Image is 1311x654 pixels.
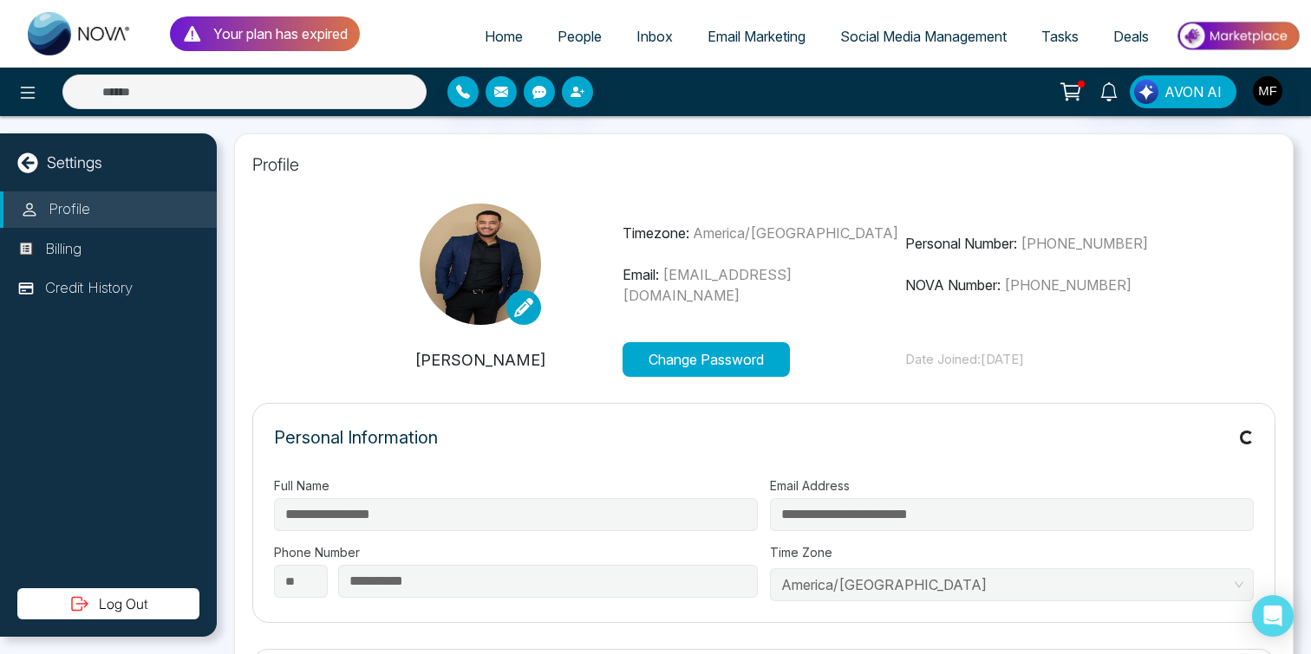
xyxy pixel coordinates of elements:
a: People [540,20,619,53]
p: Settings [47,151,102,174]
span: Home [485,28,523,45]
span: Social Media Management [840,28,1007,45]
label: Time Zone [770,543,1254,561]
label: Full Name [274,476,758,495]
a: Email Marketing [690,20,823,53]
label: Phone Number [274,543,758,561]
p: NOVA Number: [905,275,1189,295]
p: Personal Number: [905,233,1189,254]
p: Billing [45,238,82,261]
a: Deals [1096,20,1166,53]
p: Timezone: [623,223,906,243]
span: [PHONE_NUMBER] [1004,276,1132,294]
img: User Avatar [1253,76,1282,106]
p: Personal Information [274,424,438,450]
a: Home [467,20,540,53]
p: [PERSON_NAME] [339,348,623,372]
img: MarwenFerchichi26653-2-min.jpg [420,204,541,325]
p: Email: [623,264,906,306]
div: Open Intercom Messenger [1252,595,1294,637]
span: America/Toronto [781,572,1243,598]
span: Tasks [1041,28,1079,45]
span: [EMAIL_ADDRESS][DOMAIN_NAME] [623,266,792,304]
span: America/[GEOGRAPHIC_DATA] [693,224,898,242]
span: AVON AI [1164,81,1222,102]
img: Nova CRM Logo [28,12,132,55]
span: Inbox [636,28,673,45]
a: Social Media Management [823,20,1024,53]
span: Email Marketing [708,28,806,45]
button: Log Out [17,588,199,619]
span: Deals [1113,28,1149,45]
a: Inbox [619,20,690,53]
p: Your plan has expired [213,23,348,44]
img: Market-place.gif [1175,16,1301,55]
button: AVON AI [1130,75,1236,108]
button: Change Password [623,342,790,377]
span: [PHONE_NUMBER] [1021,235,1148,252]
img: Lead Flow [1134,80,1158,104]
a: Tasks [1024,20,1096,53]
p: Credit History [45,277,133,300]
p: Date Joined: [DATE] [905,350,1189,370]
p: Profile [49,198,90,221]
p: Profile [252,152,1275,178]
span: People [558,28,602,45]
label: Email Address [770,476,1254,495]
